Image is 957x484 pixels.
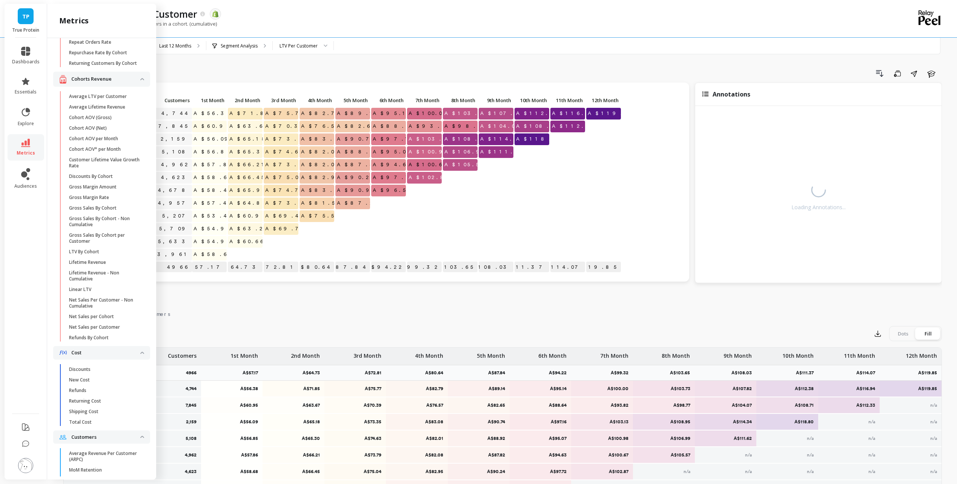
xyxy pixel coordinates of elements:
[267,402,320,408] p: A$63.67
[192,249,239,260] span: A$58.63
[264,146,310,158] span: A$74.63
[761,402,814,408] p: A$108.71
[300,95,334,106] p: 4th Month
[586,95,622,107] div: Toggle SortBy
[206,452,258,458] p: A$57.86
[479,146,527,158] span: A$111.62
[71,75,140,83] p: Cohorts Revenue
[515,121,567,132] span: A$108.71
[371,121,418,132] span: A$88.64
[407,95,442,107] div: Toggle SortBy
[549,370,571,376] p: A$94.22
[371,133,418,145] span: A$97.16
[300,133,348,145] span: A$83.08
[206,419,258,425] p: A$56.09
[192,159,238,170] span: A$57.86
[69,115,112,121] p: Cohort AOV (Gross)
[478,95,514,107] div: Toggle SortBy
[745,452,752,458] span: n/a
[576,435,628,441] p: A$100.98
[479,95,513,106] p: 9th Month
[69,205,117,211] p: Gross Sales By Cohort
[885,386,937,392] p: A$119.85
[906,348,937,360] p: 12th Month
[194,97,224,103] span: 1st Month
[227,95,263,107] div: Toggle SortBy
[17,150,35,156] span: metrics
[186,435,197,441] p: 5,108
[264,185,310,196] span: A$74.74
[391,402,443,408] p: A$76.57
[228,95,263,106] p: 2nd Month
[264,223,310,234] span: A$69.76
[300,198,345,209] span: A$81.51
[300,159,345,170] span: A$82.08
[147,262,192,273] p: 4966
[168,348,197,360] p: Customers
[264,133,313,145] span: A$73.35
[335,198,382,209] span: A$87.24
[407,172,458,183] span: A$102.87
[453,452,505,458] p: A$87.82
[391,419,443,425] p: A$83.08
[638,386,690,392] p: A$103.73
[69,125,107,131] p: Cohort AOV (Net)
[228,223,272,234] span: A$63.25
[185,469,197,475] p: 4,623
[930,452,937,458] span: n/a
[192,133,235,145] span: A$56.09
[192,121,235,132] span: A$60.95
[264,121,312,132] span: A$70.39
[69,104,125,110] p: Average Lifetime Revenue
[228,159,269,170] span: A$66.21
[71,433,140,441] p: Customers
[415,348,443,360] p: 4th Month
[552,97,583,103] span: 11th Month
[586,95,621,106] p: 12th Month
[192,172,239,183] span: A$58.68
[140,352,144,354] img: down caret icon
[160,146,192,158] a: 5,108
[916,328,940,340] div: Fill
[59,75,67,84] img: navigation item icon
[300,210,346,222] span: A$75.58
[69,297,141,309] p: Net Sales Per Customer - Non Cumulative
[69,195,109,201] p: Gross Margin Rate
[453,419,505,425] p: A$90.74
[329,469,382,475] p: A$75.04
[550,95,585,106] p: 11th Month
[69,232,141,244] p: Gross Sales By Cohort per Customer
[670,370,694,376] p: A$103.65
[724,348,752,360] p: 9th Month
[329,386,382,392] p: A$75.77
[159,133,192,145] a: 2,159
[407,133,459,145] span: A$103.13
[157,185,192,196] a: 4,678
[69,419,92,425] p: Total Cost
[335,172,378,183] span: A$90.24
[335,146,385,158] span: A$88.92
[479,262,513,273] p: A$108.03
[488,370,510,376] p: A$87.84
[335,159,385,170] span: A$87.82
[280,42,318,49] div: LTV Per Customer
[807,436,814,441] span: n/a
[228,121,275,132] span: A$63.67
[329,419,382,425] p: A$73.35
[600,348,628,360] p: 7th Month
[14,183,37,189] span: audiences
[371,146,417,158] span: A$95.07
[586,108,639,119] span: A$119.85
[930,403,937,408] span: n/a
[700,435,752,441] p: A$111.62
[337,97,368,103] span: 5th Month
[538,348,567,360] p: 6th Month
[69,467,102,473] p: MoM Retention
[267,419,320,425] p: A$65.18
[586,262,621,273] p: A$119.85
[515,402,567,408] p: A$88.64
[700,419,752,425] p: A$114.34
[15,89,37,95] span: essentials
[69,377,90,383] p: New Cost
[206,386,258,392] p: A$56.38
